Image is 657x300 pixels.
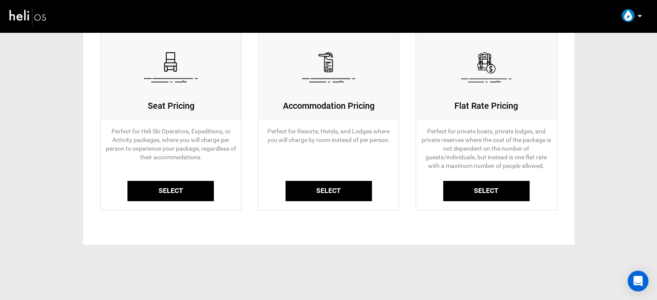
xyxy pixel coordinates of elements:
[127,181,214,201] a: Select
[622,9,635,22] img: img_6be860cb20e9dfb6cb6a2a4a03613921.jpeg
[461,52,511,82] img: flat-rate.svg
[144,52,198,82] img: seat-pricing.svg
[263,100,395,112] div: Accommodation Pricing
[443,181,530,201] a: Select
[286,181,372,201] a: Select
[628,271,648,291] div: Open Intercom Messenger
[258,120,399,177] p: Perfect for Resorts, Hotels, and Lodges where you will charge by room instead of per person.
[420,100,552,112] div: Flat Rate Pricing
[416,120,557,177] p: Perfect for private boats, private lodges, and private reserves where the cost of the package is ...
[101,120,241,177] p: Perfect for Heli Ski Operators, Expeditions, or Activity packages, where you will charge per pers...
[302,52,355,82] img: accomo-pricing.svg
[9,5,48,28] img: heli-logo
[105,100,237,112] div: Seat Pricing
